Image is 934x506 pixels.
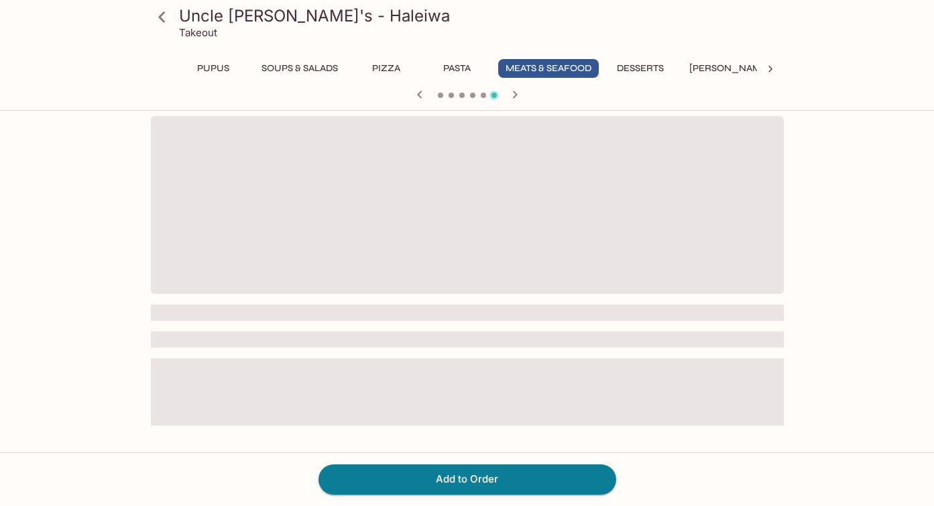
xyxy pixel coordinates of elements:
p: Takeout [179,26,217,39]
button: SOUPS & SALADS [254,59,345,78]
button: MEATS & SEAFOOD [498,59,599,78]
button: PIZZA [356,59,416,78]
button: [PERSON_NAME] [682,59,778,78]
button: PASTA [427,59,487,78]
h3: Uncle [PERSON_NAME]'s - Haleiwa [179,5,778,26]
button: DESSERTS [609,59,671,78]
button: PUPUS [183,59,243,78]
button: Add to Order [318,464,616,494]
